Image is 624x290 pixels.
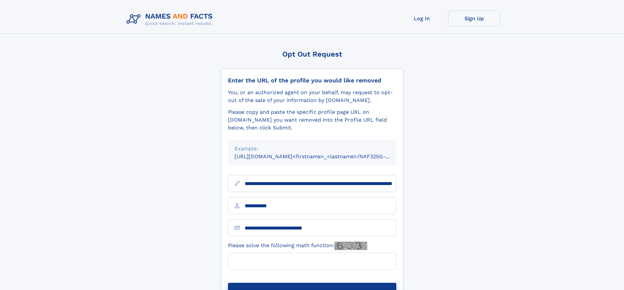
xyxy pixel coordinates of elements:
[221,50,403,58] div: Opt Out Request
[235,145,390,153] div: Example:
[228,108,396,132] div: Please copy and paste the specific profile page URL on [DOMAIN_NAME] you want removed into the Pr...
[228,89,396,104] div: You, or an authorized agent on your behalf, may request to opt-out of the sale of your informatio...
[235,153,409,160] small: [URL][DOMAIN_NAME]<firstname>_<lastname>/NAF325G-xxxxxxxx
[228,77,396,84] div: Enter the URL of the profile you would like removed
[124,10,218,28] img: Logo Names and Facts
[448,10,501,26] a: Sign Up
[228,242,367,250] label: Please solve the following math function:
[396,10,448,26] a: Log In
